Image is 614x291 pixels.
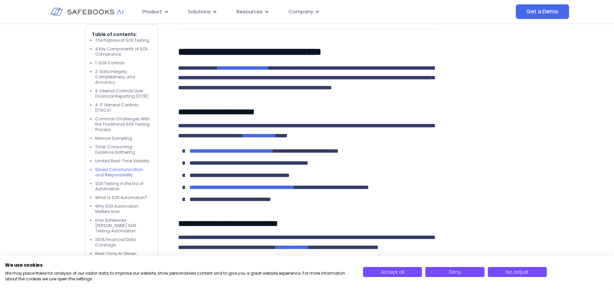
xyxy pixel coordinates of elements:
[95,136,151,141] li: Manual Sampling
[381,269,404,275] span: Accept all
[95,38,151,43] li: The Purpose of SOX Testing
[5,262,353,268] h2: We use cookies
[95,60,151,66] li: 1. SOX Controls
[95,102,151,113] li: 4. IT General Controls (ITGCs)
[95,88,151,99] li: 3. Internal Controls Over Financial Reporting (ICFR)
[92,31,151,38] p: Table of contents:
[95,116,151,132] li: Common Challenges With the Traditional SOX Testing Process
[188,8,211,16] span: Solutions
[137,5,449,18] div: Menu Toggle
[425,267,484,277] button: Deny all cookies
[95,144,151,155] li: Time-Consuming Evidence Gathering
[95,218,151,234] li: How Safebooks [PERSON_NAME] SOX Testing Automation
[142,8,162,16] span: Product
[95,237,151,248] li: 100% Financial Data Coverage
[488,267,547,277] button: Adjust cookie preferences
[95,181,151,192] li: SOX Testing in the Era of Automation
[526,8,558,15] span: Get a Demo
[95,195,151,200] li: What Is SOX Automation?
[95,69,151,85] li: 2. Data Integrity, Completeness, and Accuracy
[506,269,528,275] span: No, adjust
[95,46,151,57] li: 4 Key Components of SOX Compliance
[449,269,461,275] span: Deny
[237,8,263,16] span: Resources
[516,4,569,19] a: Get a Demo
[363,267,422,277] button: Accept all cookies
[137,5,449,18] nav: Menu
[95,204,151,214] li: Why SOX Automation Matters Now
[5,271,353,282] p: We may place these for analysis of our visitor data, to improve our website, show personalised co...
[289,8,313,16] span: Company
[95,167,151,178] li: Siloed Communication and Responsibility
[95,158,151,164] li: Limited Real-Time Visibility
